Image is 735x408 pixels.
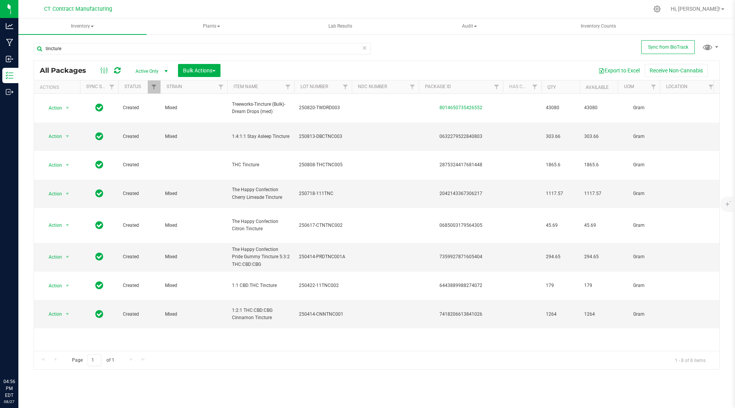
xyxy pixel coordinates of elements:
[645,64,708,77] button: Receive Non-Cannabis
[622,253,655,261] span: Gram
[95,131,103,142] span: In Sync
[6,39,13,46] inline-svg: Manufacturing
[671,6,720,12] span: Hi, [PERSON_NAME]!
[546,161,575,169] span: 1865.6
[106,80,118,93] a: Filter
[546,222,575,229] span: 45.69
[123,311,156,318] span: Created
[418,282,504,289] div: 6443889988274072
[705,80,717,93] a: Filter
[418,253,504,261] div: 7359927871605404
[123,282,156,289] span: Created
[95,251,103,262] span: In Sync
[18,18,147,34] a: Inventory
[584,222,613,229] span: 45.69
[148,80,160,93] a: Filter
[124,84,141,89] a: Status
[34,43,371,54] input: Search Package ID, Item Name, SKU, Lot or Part Number...
[63,252,72,262] span: select
[232,161,290,169] span: THC Tincture
[123,253,156,261] span: Created
[40,85,77,90] div: Actions
[282,80,294,93] a: Filter
[570,23,626,29] span: Inventory Counts
[63,220,72,231] span: select
[123,161,156,169] span: Created
[95,280,103,291] span: In Sync
[299,190,347,197] span: 250718-111TNC
[652,5,662,13] div: Manage settings
[299,282,347,289] span: 250422-11TNC002
[666,84,688,89] a: Location
[3,378,15,399] p: 04:56 PM EDT
[215,80,227,93] a: Filter
[641,40,695,54] button: Sync from BioTrack
[232,282,290,289] span: 1:1 CBD:THC Tincture
[406,19,533,34] span: Audit
[232,133,290,140] span: 1:4:1:1 Stay Asleep Tincture
[593,64,645,77] button: Export to Excel
[622,282,655,289] span: Gram
[622,104,655,111] span: Gram
[6,22,13,30] inline-svg: Analytics
[165,282,223,289] span: Mixed
[647,80,660,93] a: Filter
[622,222,655,229] span: Gram
[622,190,655,197] span: Gram
[148,19,275,34] span: Plants
[648,44,688,50] span: Sync from BioTrack
[88,354,101,366] input: 1
[362,43,367,53] span: Clear
[490,80,503,93] a: Filter
[547,85,556,90] a: Qty
[546,282,575,289] span: 179
[232,186,290,201] span: The Happy Confection Cherry Limeade Tincture
[584,190,613,197] span: 1117.57
[232,218,290,233] span: The Happy Confection Citron Tincture
[299,133,347,140] span: 250813-DBCTNC003
[6,88,13,96] inline-svg: Outbound
[299,104,347,111] span: 250820-TWDRD003
[546,253,575,261] span: 294.65
[63,309,72,320] span: select
[165,190,223,197] span: Mixed
[6,72,13,79] inline-svg: Inventory
[232,246,290,268] span: The Happy Confection Pride Gummy Tincture 5:3:2 THC:CBD:CBG
[534,18,663,34] a: Inventory Counts
[358,84,387,89] a: NDC Number
[165,222,223,229] span: Mixed
[95,309,103,320] span: In Sync
[546,104,575,111] span: 43080
[546,311,575,318] span: 1264
[123,104,156,111] span: Created
[165,253,223,261] span: Mixed
[42,252,62,262] span: Action
[165,311,223,318] span: Mixed
[418,133,504,140] div: 0632279522840803
[418,311,504,318] div: 7418206613841026
[63,280,72,291] span: select
[584,253,613,261] span: 294.65
[165,133,223,140] span: Mixed
[425,84,451,89] a: Package ID
[232,307,290,321] span: 1:2:1 THC:CBD:CBG Cinnamon Tincture
[123,190,156,197] span: Created
[123,133,156,140] span: Created
[301,84,328,89] a: Lot Number
[65,354,121,366] span: Page of 1
[123,222,156,229] span: Created
[40,66,94,75] span: All Packages
[586,85,609,90] a: Available
[42,160,62,170] span: Action
[95,188,103,199] span: In Sync
[584,282,613,289] span: 179
[584,104,613,111] span: 43080
[624,84,634,89] a: UOM
[42,220,62,231] span: Action
[546,190,575,197] span: 1117.57
[622,311,655,318] span: Gram
[167,84,182,89] a: Strain
[439,105,482,110] a: 8014650735426552
[622,161,655,169] span: Gram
